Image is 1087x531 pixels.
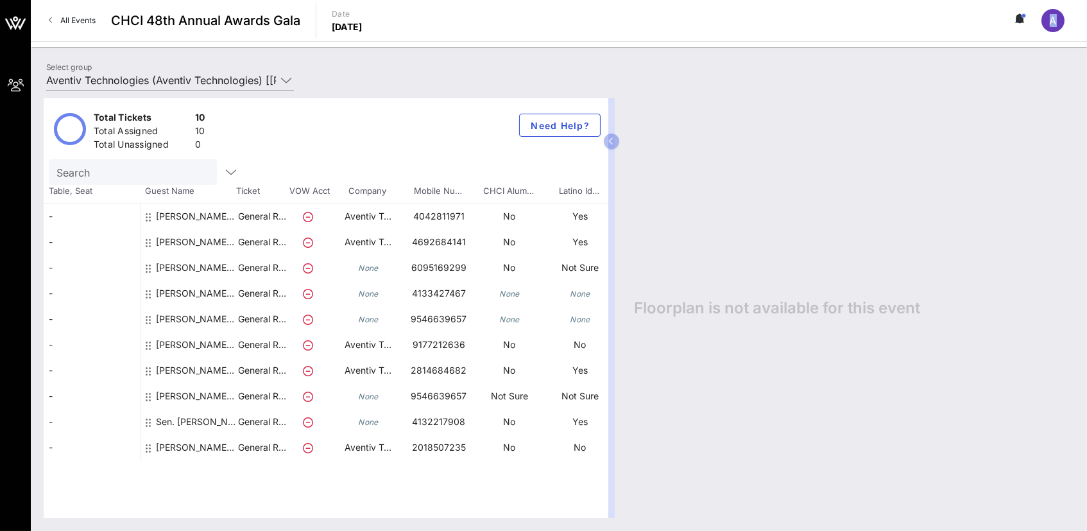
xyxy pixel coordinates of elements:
p: Yes [545,358,615,383]
div: Shamia Lodge Aventiv Technologies [156,435,237,471]
span: Mobile Nu… [403,185,474,198]
p: [DATE] [332,21,363,33]
p: Not Sure [545,255,615,281]
p: Aventiv T… [333,204,404,229]
p: Yes [545,229,615,255]
i: None [358,263,379,273]
p: General R… [237,409,288,435]
p: 9546639657 [404,383,474,409]
p: No [474,204,545,229]
p: Aventiv T… [333,358,404,383]
p: General R… [237,281,288,306]
button: Need Help? [519,114,601,137]
p: No [474,435,545,460]
p: Not Sure [474,383,545,409]
i: None [358,392,379,401]
div: Emily Noriega May Aventiv Technologies [156,306,237,342]
div: 10 [195,125,205,141]
p: 4042811971 [404,204,474,229]
a: All Events [41,10,103,31]
span: CHCI 48th Annual Awards Gala [111,11,300,30]
div: Total Assigned [94,125,190,141]
p: Yes [545,409,615,435]
span: VOW Acct [287,185,332,198]
div: 0 [195,138,205,154]
i: None [499,315,520,324]
p: Date [332,8,363,21]
span: All Events [60,15,96,25]
i: None [358,417,379,427]
span: Guest Name [140,185,236,198]
span: CHCI Alum… [474,185,544,198]
p: 2018507235 [404,435,474,460]
p: Yes [545,204,615,229]
div: Brian Muthangya Aventiv Technologies [156,255,237,291]
div: Jose Andrade Aventiv Technologies [156,358,237,394]
i: None [570,315,590,324]
p: No [474,255,545,281]
div: - [44,281,140,306]
label: Select group [46,62,92,72]
i: None [358,289,379,299]
p: Aventiv T… [333,435,404,460]
p: 9177212636 [404,332,474,358]
p: 6095169299 [404,255,474,281]
p: General R… [237,332,288,358]
p: No [474,229,545,255]
span: Need Help? [530,120,590,131]
div: Matt May Aventiv Technologies [156,383,237,419]
div: - [44,332,140,358]
p: No [474,332,545,358]
div: Total Tickets [94,111,190,127]
div: - [44,204,140,229]
i: None [358,315,379,324]
p: General R… [237,358,288,383]
div: Daniel Garcia Aventiv Technologies [156,281,237,317]
i: None [499,289,520,299]
span: Floorplan is not available for this event [634,299,920,318]
i: None [570,289,590,299]
span: Table, Seat [44,185,140,198]
p: No [545,332,615,358]
p: No [474,358,545,383]
p: General R… [237,383,288,409]
span: A [1050,14,1057,27]
span: Company [332,185,403,198]
p: General R… [237,255,288,281]
div: 10 [195,111,205,127]
p: 2814684682 [404,358,474,383]
div: A [1041,9,1065,32]
span: Ticket [236,185,287,198]
p: General R… [237,229,288,255]
p: Not Sure [545,383,615,409]
div: - [44,306,140,332]
div: - [44,409,140,435]
p: General R… [237,435,288,460]
div: - [44,358,140,383]
p: General R… [237,306,288,332]
p: Aventiv T… [333,229,404,255]
p: General R… [237,204,288,229]
div: - [44,255,140,281]
p: No [545,435,615,460]
div: Hank Dixon Aventiv Technologies [156,332,237,368]
div: - [44,383,140,409]
p: 4133427467 [404,281,474,306]
div: Anye Young Aventiv Technologies [156,204,237,239]
div: - [44,229,140,255]
div: Total Unassigned [94,138,190,154]
span: Latino Id… [544,185,615,198]
p: 4692684141 [404,229,474,255]
div: Sen. Adam Gomez Aventiv Technologies [156,409,237,445]
div: - [44,435,140,460]
p: 9546639657 [404,306,474,332]
p: Aventiv T… [333,332,404,358]
p: No [474,409,545,435]
p: 4132217908 [404,409,474,435]
div: Astrid Quiroga Aventiv Technologies [156,229,237,265]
